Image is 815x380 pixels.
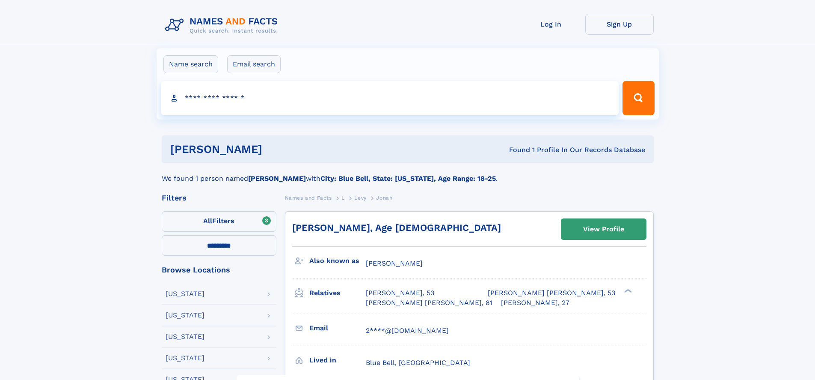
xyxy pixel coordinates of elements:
[309,353,366,368] h3: Lived in
[341,195,345,201] span: L
[354,192,366,203] a: Levy
[292,222,501,233] a: [PERSON_NAME], Age [DEMOGRAPHIC_DATA]
[309,254,366,268] h3: Also known as
[583,219,624,239] div: View Profile
[517,14,585,35] a: Log In
[162,163,654,184] div: We found 1 person named with .
[227,55,281,73] label: Email search
[285,192,332,203] a: Names and Facts
[163,55,218,73] label: Name search
[488,288,615,298] a: [PERSON_NAME] [PERSON_NAME], 53
[309,321,366,335] h3: Email
[585,14,654,35] a: Sign Up
[366,298,492,308] a: [PERSON_NAME] [PERSON_NAME], 81
[166,290,204,297] div: [US_STATE]
[162,14,285,37] img: Logo Names and Facts
[161,81,619,115] input: search input
[341,192,345,203] a: L
[162,211,276,232] label: Filters
[501,298,569,308] a: [PERSON_NAME], 27
[622,81,654,115] button: Search Button
[248,174,306,183] b: [PERSON_NAME]
[166,355,204,362] div: [US_STATE]
[376,195,392,201] span: Jonah
[203,217,212,225] span: All
[561,219,646,239] a: View Profile
[366,288,434,298] a: [PERSON_NAME], 53
[366,359,470,367] span: Blue Bell, [GEOGRAPHIC_DATA]
[166,333,204,340] div: [US_STATE]
[309,286,366,300] h3: Relatives
[622,288,632,294] div: ❯
[162,266,276,274] div: Browse Locations
[166,312,204,319] div: [US_STATE]
[385,145,645,155] div: Found 1 Profile In Our Records Database
[170,144,386,155] h1: [PERSON_NAME]
[162,194,276,202] div: Filters
[320,174,496,183] b: City: Blue Bell, State: [US_STATE], Age Range: 18-25
[354,195,366,201] span: Levy
[366,259,423,267] span: [PERSON_NAME]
